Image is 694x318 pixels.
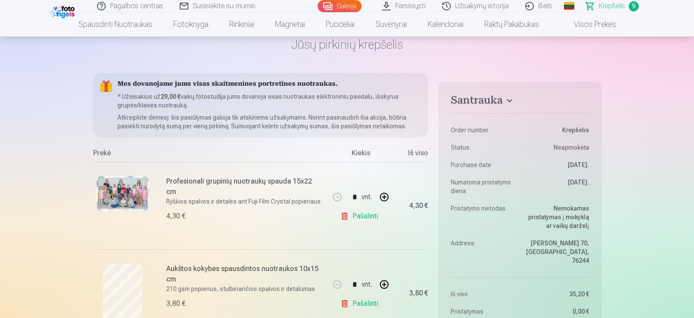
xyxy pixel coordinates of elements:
[417,12,474,37] a: Kalendoriai
[524,178,589,195] dd: [DATE].
[451,143,516,152] dt: Status
[117,80,422,89] h5: Mes dovanojame jums visas skaitmenines portretines nuotraukas.
[161,93,181,100] b: 29,00 €
[451,178,516,195] dt: Numatoma pristatymo diena
[451,239,516,265] dt: Address
[50,3,77,18] img: /fa2
[474,12,550,37] a: Raktų pakabukas
[163,12,219,37] a: Fotoknyga
[451,290,516,298] dt: Iš viso
[629,1,639,11] span: 9
[166,176,323,197] h6: Profesionali grupinių nuotraukų spauda 15x22 cm
[219,12,265,37] a: Rinkiniai
[599,1,625,11] span: Krepšelis
[524,204,589,230] dd: Nemokamas pristatymas į mokyklą ar vaikų darželį
[524,126,589,134] dd: Krepšelis
[93,37,601,52] h1: Jūsų pirkinių krepšelis
[524,307,589,316] dd: 0,00 €
[315,12,365,37] a: Puodeliai
[550,12,627,37] a: Visos prekės
[166,197,323,206] p: Ryškios spalvos ir detalės ant Fuji Film Crystal popieriaus
[166,285,323,293] p: 210 gsm popierius, stulbinančios spalvos ir detalumas
[409,203,428,208] div: 4,30 €
[68,12,163,37] a: Spausdinti nuotraukas
[265,12,315,37] a: Magnetai
[340,208,382,225] a: Pašalinti
[524,290,589,298] dd: 35,20 €
[393,148,428,162] div: Iš viso
[362,274,372,295] div: vnt.
[409,291,428,296] div: 3,80 €
[553,143,589,152] span: Neapmokėta
[166,211,185,221] div: 4,30 €
[524,161,589,169] dd: [DATE].
[451,307,516,316] dt: Pristatymas
[93,148,329,162] div: Prekė
[451,204,516,230] dt: Pristatymo metodas
[166,264,323,285] h6: Aukštos kokybės spausdintos nuotraukos 10x15 cm
[166,298,185,309] div: 3,80 €
[117,113,422,131] p: Atkreipkite dėmesį: šis pasiūlymas galioja tik atskiriems užsakymams. Norint pasinaudoti šia akci...
[362,187,372,208] div: vnt.
[524,239,589,265] dd: [PERSON_NAME] 70, [GEOGRAPHIC_DATA], 76244
[340,295,382,312] a: Pašalinti
[117,92,422,110] p: * Užsisakius už vaikų fotostudija jums dovanoja visas nuotraukas elektroniniu pavidalu, išskyrus ...
[451,126,516,134] dt: Order number
[451,161,516,169] dt: Purchase date
[328,148,393,162] div: Kiekis
[451,94,589,110] button: Santrauka
[365,12,417,37] a: Suvenyrai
